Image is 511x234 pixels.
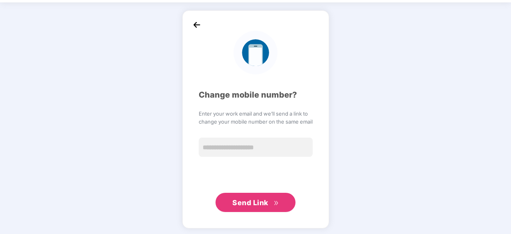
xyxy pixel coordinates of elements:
div: Change mobile number? [199,89,313,101]
span: double-right [273,200,279,206]
span: Send Link [232,198,268,207]
span: change your mobile number on the same email [199,118,313,126]
img: logo [234,31,277,74]
span: Enter your work email and we’ll send a link to [199,110,313,118]
button: Send Linkdouble-right [216,193,295,212]
img: back_icon [191,19,203,31]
